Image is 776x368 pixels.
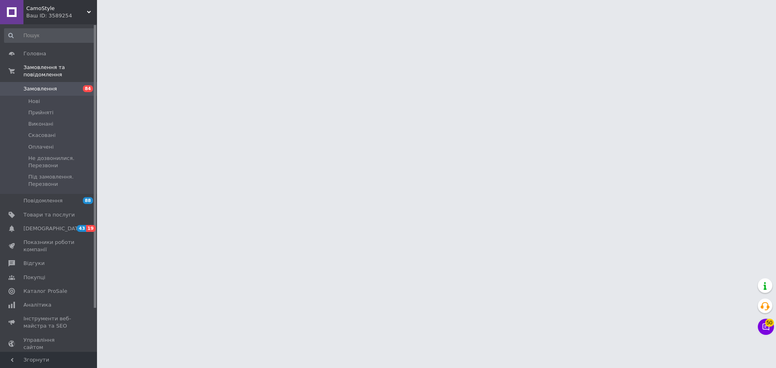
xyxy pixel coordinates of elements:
span: Товари та послуги [23,211,75,219]
span: Головна [23,50,46,57]
span: Управління сайтом [23,336,75,351]
span: Замовлення [23,85,57,93]
span: Показники роботи компанії [23,239,75,253]
span: 19 [86,225,95,232]
span: Каталог ProSale [23,288,67,295]
button: Чат з покупцем50 [758,319,774,335]
span: Аналітика [23,301,51,309]
span: Замовлення та повідомлення [23,64,97,78]
span: Повідомлення [23,197,63,204]
span: Оплачені [28,143,54,151]
span: [DEMOGRAPHIC_DATA] [23,225,83,232]
span: 50 [765,319,774,327]
span: CamoStyle [26,5,87,12]
input: Пошук [4,28,95,43]
span: Виконані [28,120,53,128]
div: Ваш ID: 3589254 [26,12,97,19]
span: Під замовлення. Перезвони [28,173,95,188]
span: Нові [28,98,40,105]
span: 43 [77,225,86,232]
span: Скасовані [28,132,56,139]
span: Покупці [23,274,45,281]
span: Відгуки [23,260,44,267]
span: 84 [83,85,93,92]
span: 88 [83,197,93,204]
span: Не дозвонилися. Перезвони [28,155,95,169]
span: Інструменти веб-майстра та SEO [23,315,75,330]
span: Прийняті [28,109,53,116]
